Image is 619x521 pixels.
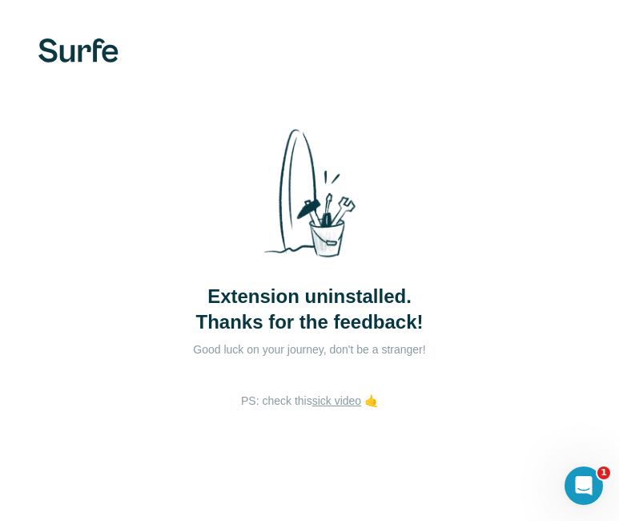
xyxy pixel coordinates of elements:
[250,115,370,271] img: Surfe Stock Photo - Selling good vibes
[565,466,603,505] iframe: Intercom live chat
[195,284,423,335] span: Extension uninstalled. Thanks for the feedback!
[150,341,470,357] p: Good luck on your journey, don't be a stranger!
[38,38,119,63] img: Surfe's logo
[312,394,361,407] a: sick video
[597,466,610,479] span: 1
[241,393,378,409] p: PS: check this 🤙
